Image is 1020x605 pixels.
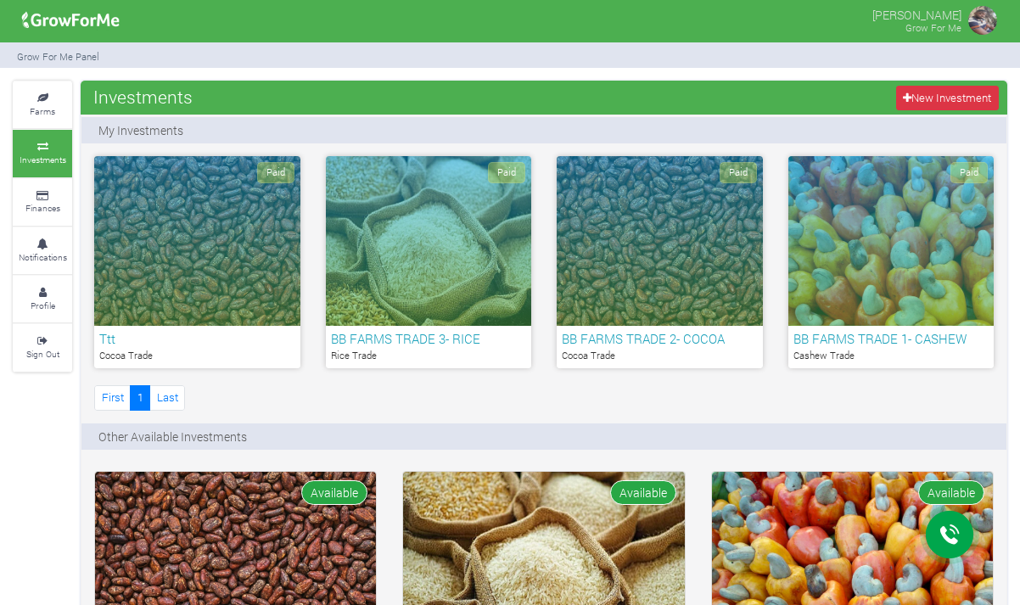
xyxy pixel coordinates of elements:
[331,349,527,363] p: Rice Trade
[94,385,131,410] a: First
[98,121,183,139] p: My Investments
[99,349,295,363] p: Cocoa Trade
[905,21,961,34] small: Grow For Me
[19,251,67,263] small: Notifications
[149,385,185,410] a: Last
[301,480,367,505] span: Available
[950,162,988,183] span: Paid
[488,162,525,183] span: Paid
[25,202,60,214] small: Finances
[326,156,532,368] a: Paid BB FARMS TRADE 3- RICE Rice Trade
[17,50,99,63] small: Grow For Me Panel
[966,3,1000,37] img: growforme image
[562,349,758,363] p: Cocoa Trade
[257,162,294,183] span: Paid
[89,80,197,114] span: Investments
[793,349,989,363] p: Cashew Trade
[16,3,126,37] img: growforme image
[13,130,72,176] a: Investments
[13,276,72,322] a: Profile
[94,385,185,410] nav: Page Navigation
[94,156,300,368] a: Paid Ttt Cocoa Trade
[98,428,247,445] p: Other Available Investments
[896,86,999,110] a: New Investment
[918,480,984,505] span: Available
[872,3,961,24] p: [PERSON_NAME]
[31,300,55,311] small: Profile
[130,385,150,410] a: 1
[562,331,758,346] h6: BB FARMS TRADE 2- COCOA
[20,154,66,165] small: Investments
[557,156,763,368] a: Paid BB FARMS TRADE 2- COCOA Cocoa Trade
[13,81,72,128] a: Farms
[331,331,527,346] h6: BB FARMS TRADE 3- RICE
[13,179,72,226] a: Finances
[13,324,72,371] a: Sign Out
[99,331,295,346] h6: Ttt
[720,162,757,183] span: Paid
[610,480,676,505] span: Available
[793,331,989,346] h6: BB FARMS TRADE 1- CASHEW
[788,156,995,368] a: Paid BB FARMS TRADE 1- CASHEW Cashew Trade
[26,348,59,360] small: Sign Out
[13,227,72,274] a: Notifications
[30,105,55,117] small: Farms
